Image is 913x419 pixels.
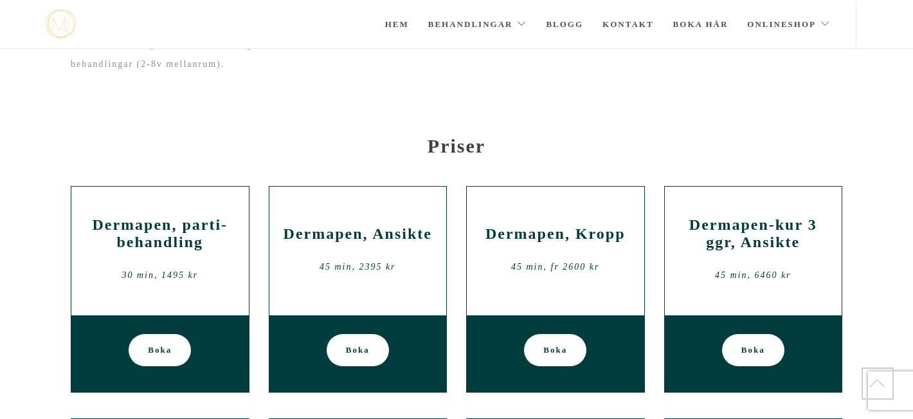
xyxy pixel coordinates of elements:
span: Boka [543,334,567,366]
img: mjstudio [46,10,76,39]
a: Onlineshop [747,2,830,47]
a: Boka här [673,2,728,47]
a: Kontakt [602,2,654,47]
div: 45 min, 6460 kr [674,266,833,285]
a: Boka [722,334,784,366]
h2: Dermapen-kur 3 ggr, Ansikte [674,216,833,251]
a: Blogg [546,2,583,47]
a: Boka [327,334,389,366]
a: Boka [524,334,586,366]
span: - [71,120,75,130]
h2: Dermapen, Ansikte [279,225,437,243]
span: Boka [346,334,370,366]
a: Boka [129,334,191,366]
strong: Priser [428,135,485,156]
div: 30 min, 1495 kr [81,266,239,285]
span: Boka [741,334,765,366]
h2: Dermapen, parti-behandling [81,216,239,251]
a: Behandlingar [428,2,527,47]
a: Hem [385,2,409,47]
div: 45 min, 2395 kr [279,257,437,277]
div: 45 min, fr 2600 kr [476,257,635,277]
h2: Dermapen, Kropp [476,225,635,243]
span: Boka [148,334,172,366]
a: mjstudio mjstudio mjstudio [46,10,76,39]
